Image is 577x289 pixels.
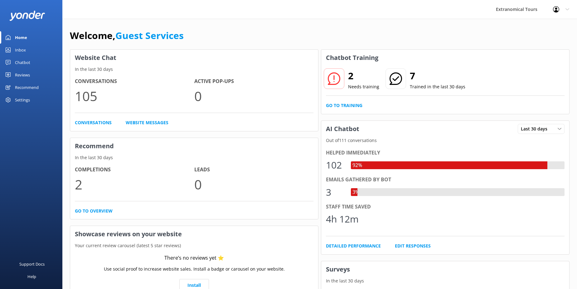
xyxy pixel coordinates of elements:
div: Help [27,270,36,283]
h3: Website Chat [70,50,318,66]
p: Use social proof to increase website sales. Install a badge or carousel on your website. [104,266,285,272]
h1: Welcome, [70,28,184,43]
p: Your current review carousel (latest 5 star reviews) [70,242,318,249]
p: Needs training [348,83,379,90]
div: 3% [351,188,361,196]
div: 102 [326,158,345,173]
div: Inbox [15,44,26,56]
p: 0 [194,86,314,106]
div: Emails gathered by bot [326,176,565,184]
h2: 2 [348,68,379,83]
div: There’s no reviews yet ⭐ [164,254,224,262]
div: Chatbot [15,56,30,69]
h3: Chatbot Training [321,50,383,66]
h3: Showcase reviews on your website [70,226,318,242]
a: Go to overview [75,208,113,214]
a: Website Messages [126,119,168,126]
h3: Surveys [321,261,569,277]
h4: Active Pop-ups [194,77,314,86]
h2: 7 [410,68,465,83]
h3: Recommend [70,138,318,154]
a: Guest Services [115,29,184,42]
a: Edit Responses [395,242,431,249]
div: Staff time saved [326,203,565,211]
h4: Completions [75,166,194,174]
div: 3 [326,185,345,200]
span: Last 30 days [521,125,551,132]
div: Reviews [15,69,30,81]
h4: Leads [194,166,314,174]
p: 0 [194,174,314,195]
div: Support Docs [19,258,45,270]
p: In the last 30 days [321,277,569,284]
p: 2 [75,174,194,195]
a: Go to Training [326,102,362,109]
img: yonder-white-logo.png [9,11,45,21]
p: Trained in the last 30 days [410,83,465,90]
div: Helped immediately [326,149,565,157]
p: Out of 111 conversations [321,137,569,144]
p: In the last 30 days [70,154,318,161]
p: In the last 30 days [70,66,318,73]
h4: Conversations [75,77,194,86]
div: Settings [15,94,30,106]
div: Recommend [15,81,39,94]
p: 105 [75,86,194,106]
a: Detailed Performance [326,242,381,249]
div: 92% [351,161,364,169]
h3: AI Chatbot [321,121,364,137]
div: 4h 12m [326,212,359,227]
div: Home [15,31,27,44]
a: Conversations [75,119,112,126]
